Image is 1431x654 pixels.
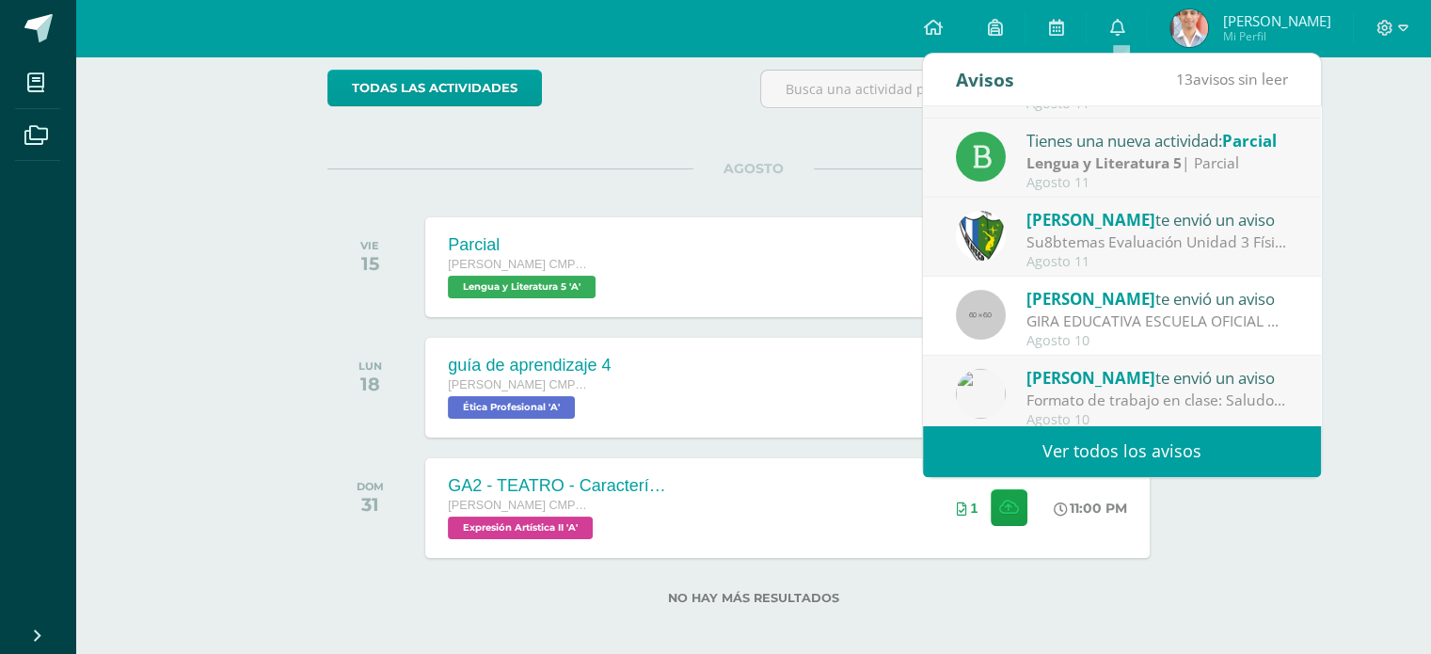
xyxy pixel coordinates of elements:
[1026,367,1155,389] span: [PERSON_NAME]
[956,290,1006,340] img: 60x60
[448,476,674,496] div: GA2 - TEATRO - Características y elementos del teatro
[1026,152,1288,174] div: | Parcial
[693,160,814,177] span: AGOSTO
[1026,175,1288,191] div: Agosto 11
[357,480,384,493] div: DOM
[1222,130,1277,152] span: Parcial
[327,70,542,106] a: todas las Actividades
[357,493,384,516] div: 31
[1026,128,1288,152] div: Tienes una nueva actividad:
[1026,286,1288,311] div: te envió un aviso
[923,425,1321,477] a: Ver todos los avisos
[1176,69,1288,89] span: avisos sin leer
[1054,500,1127,517] div: 11:00 PM
[448,378,589,391] span: [PERSON_NAME] CMP Bachillerato en CCLL con Orientación en Computación
[1026,333,1288,349] div: Agosto 10
[360,239,379,252] div: VIE
[327,591,1179,605] label: No hay más resultados
[448,235,600,255] div: Parcial
[358,359,382,373] div: LUN
[1026,207,1288,231] div: te envió un aviso
[448,356,611,375] div: guía de aprendizaje 4
[1222,11,1330,30] span: [PERSON_NAME]
[956,211,1006,261] img: d7d6d148f6dec277cbaab50fee73caa7.png
[1026,365,1288,390] div: te envió un aviso
[360,252,379,275] div: 15
[1026,311,1288,332] div: GIRA EDUCATIVA ESCUELA OFICIAL RURAL MIXTA LO DE MEJÍA, SAN JUAN SACATEPÉQUEZ, GUATEMALA: Buenas ...
[1222,28,1330,44] span: Mi Perfil
[358,373,382,395] div: 18
[1026,254,1288,270] div: Agosto 11
[1026,288,1155,310] span: [PERSON_NAME]
[448,499,589,512] span: [PERSON_NAME] CMP Bachillerato en CCLL con Orientación en Computación
[448,276,596,298] span: Lengua y Literatura 5 'A'
[1026,390,1288,411] div: Formato de trabajo en clase: Saludos jóvenes Por este medio les comparto el formato de trabajo qu...
[956,501,978,516] div: Archivos entregados
[1026,152,1182,173] strong: Lengua y Literatura 5
[1026,209,1155,231] span: [PERSON_NAME]
[761,71,1178,107] input: Busca una actividad próxima aquí...
[956,369,1006,419] img: 6dfd641176813817be49ede9ad67d1c4.png
[1026,96,1288,112] div: Agosto 11
[1026,231,1288,253] div: Su8btemas Evaluación Unidad 3 Física Fundamental : Buena mañana estimados estudiantes y padres de...
[970,501,978,516] span: 1
[448,258,589,271] span: [PERSON_NAME] CMP Bachillerato en CCLL con Orientación en Computación
[448,517,593,539] span: Expresión Artística II 'A'
[448,396,575,419] span: Ética Profesional 'A'
[1026,412,1288,428] div: Agosto 10
[1176,69,1193,89] span: 13
[1170,9,1208,47] img: 311b8cebe39389ba858d4b5aa0ec3d82.png
[956,54,1014,105] div: Avisos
